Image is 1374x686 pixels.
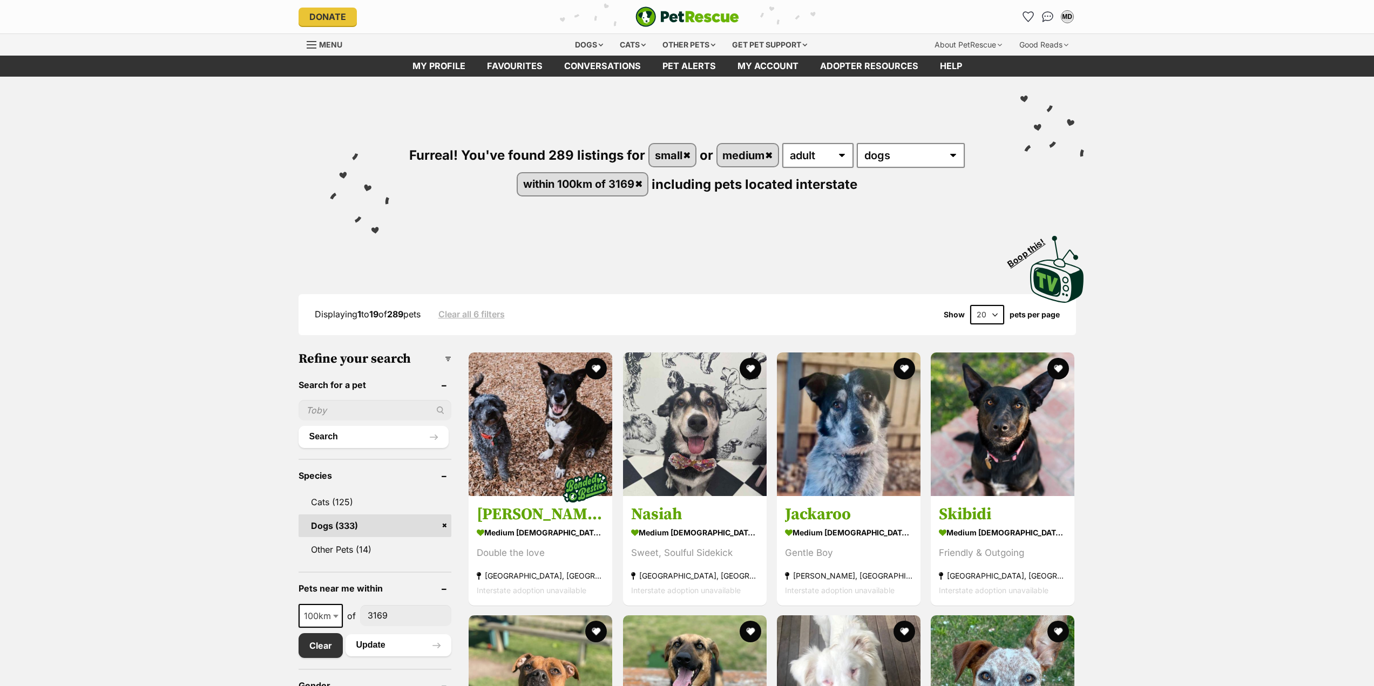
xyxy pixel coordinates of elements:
[718,144,778,166] a: medium
[740,358,761,379] button: favourite
[725,34,815,56] div: Get pet support
[477,545,604,560] div: Double the love
[299,633,343,658] a: Clear
[300,608,342,623] span: 100km
[586,358,607,379] button: favourite
[631,545,759,560] div: Sweet, Soulful Sidekick
[1020,8,1037,25] a: Favourites
[1048,358,1070,379] button: favourite
[785,524,912,540] strong: medium [DEMOGRAPHIC_DATA] Dog
[553,56,652,77] a: conversations
[1010,310,1060,319] label: pets per page
[931,352,1074,496] img: Skibidi - Australian Kelpie Dog
[477,568,604,582] strong: [GEOGRAPHIC_DATA], [GEOGRAPHIC_DATA]
[635,6,739,27] a: PetRescue
[939,504,1066,524] h3: Skibidi
[477,585,586,594] span: Interstate adoption unavailable
[700,147,713,163] span: or
[655,34,723,56] div: Other pets
[1039,8,1057,25] a: Conversations
[299,380,452,390] header: Search for a pet
[631,504,759,524] h3: Nasiah
[477,504,604,524] h3: [PERSON_NAME] and [PERSON_NAME]
[1062,11,1073,22] div: MD
[299,8,357,26] a: Donate
[939,585,1048,594] span: Interstate adoption unavailable
[649,144,695,166] a: small
[586,621,607,642] button: favourite
[1059,8,1076,25] button: My account
[559,460,613,514] img: bonded besties
[785,504,912,524] h3: Jackaroo
[299,583,452,593] header: Pets near me within
[939,545,1066,560] div: Friendly & Outgoing
[299,400,452,420] input: Toby
[652,56,727,77] a: Pet alerts
[740,621,761,642] button: favourite
[567,34,611,56] div: Dogs
[631,568,759,582] strong: [GEOGRAPHIC_DATA], [GEOGRAPHIC_DATA]
[1030,226,1084,305] a: Boop this!
[612,34,653,56] div: Cats
[476,56,553,77] a: Favourites
[307,34,350,53] a: Menu
[469,495,612,605] a: [PERSON_NAME] and [PERSON_NAME] medium [DEMOGRAPHIC_DATA] Dog Double the love [GEOGRAPHIC_DATA], ...
[652,176,857,192] span: including pets located interstate
[1042,11,1053,22] img: chat-41dd97257d64d25036548639549fe6c8038ab92f7586957e7f3b1b290dea8141.svg
[635,6,739,27] img: logo-e224e6f780fb5917bec1dbf3a21bbac754714ae5b6737aabdf751b685950b380.svg
[631,524,759,540] strong: medium [DEMOGRAPHIC_DATA] Dog
[785,545,912,560] div: Gentle Boy
[777,352,920,496] img: Jackaroo - Australian Cattle Dog x Maremma Sheepdog
[409,147,645,163] span: Furreal! You've found 289 listings for
[299,426,449,447] button: Search
[929,56,973,77] a: Help
[438,309,505,319] a: Clear all 6 filters
[785,585,895,594] span: Interstate adoption unavailable
[809,56,929,77] a: Adopter resources
[315,309,421,320] span: Displaying to of pets
[1012,34,1076,56] div: Good Reads
[931,495,1074,605] a: Skibidi medium [DEMOGRAPHIC_DATA] Dog Friendly & Outgoing [GEOGRAPHIC_DATA], [GEOGRAPHIC_DATA] In...
[518,173,647,195] a: within 100km of 3169
[894,621,915,642] button: favourite
[299,604,343,628] span: 100km
[402,56,476,77] a: My profile
[1020,8,1076,25] ul: Account quick links
[360,605,452,626] input: postcode
[777,495,920,605] a: Jackaroo medium [DEMOGRAPHIC_DATA] Dog Gentle Boy [PERSON_NAME], [GEOGRAPHIC_DATA] Interstate ado...
[785,568,912,582] strong: [PERSON_NAME], [GEOGRAPHIC_DATA]
[299,491,452,513] a: Cats (125)
[477,524,604,540] strong: medium [DEMOGRAPHIC_DATA] Dog
[369,309,378,320] strong: 19
[939,568,1066,582] strong: [GEOGRAPHIC_DATA], [GEOGRAPHIC_DATA]
[357,309,361,320] strong: 1
[1005,230,1055,269] span: Boop this!
[927,34,1010,56] div: About PetRescue
[894,358,915,379] button: favourite
[299,538,452,561] a: Other Pets (14)
[1048,621,1070,642] button: favourite
[299,471,452,480] header: Species
[1030,236,1084,303] img: PetRescue TV logo
[387,309,403,320] strong: 289
[299,514,452,537] a: Dogs (333)
[944,310,965,319] span: Show
[347,609,356,622] span: of
[469,352,612,496] img: Oscar and Annika Newhaven - Staffordshire Bull Terrier x Welsh Corgi (Cardigan) Dog
[631,585,741,594] span: Interstate adoption unavailable
[346,634,452,656] button: Update
[299,351,452,366] h3: Refine your search
[623,495,767,605] a: Nasiah medium [DEMOGRAPHIC_DATA] Dog Sweet, Soulful Sidekick [GEOGRAPHIC_DATA], [GEOGRAPHIC_DATA]...
[727,56,809,77] a: My account
[623,352,767,496] img: Nasiah - Australian Kelpie x Alaskan Husky Dog
[939,524,1066,540] strong: medium [DEMOGRAPHIC_DATA] Dog
[319,40,342,49] span: Menu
